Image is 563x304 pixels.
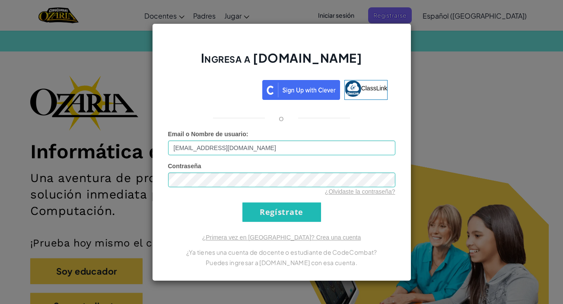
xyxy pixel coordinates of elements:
span: ClassLink [361,84,388,91]
a: ¿Primera vez en [GEOGRAPHIC_DATA]? Crea una cuenta [202,234,361,241]
label: : [168,130,248,138]
img: classlink-logo-small.png [345,80,361,97]
iframe: Diálogo de Acceder con Google [385,9,554,139]
p: ¿Ya tienes una cuenta de docente o estudiante de CodeCombat? [168,247,395,257]
div: Acceder con Google. Se abre en una pestaña nueva [175,79,258,98]
input: Regístrate [242,202,321,222]
p: o [279,113,284,123]
span: Email o Nombre de usuario [168,131,246,138]
span: Contraseña [168,163,201,170]
iframe: Botón de Acceder con Google [171,79,262,98]
a: ¿Olvidaste la contraseña? [325,188,395,195]
img: clever_sso_button@2x.png [262,80,340,100]
h2: Ingresa a [DOMAIN_NAME] [168,50,395,75]
a: Acceder con Google. Se abre en una pestaña nueva [175,80,258,100]
p: Puedes ingresar a [DOMAIN_NAME] con esa cuenta. [168,257,395,268]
